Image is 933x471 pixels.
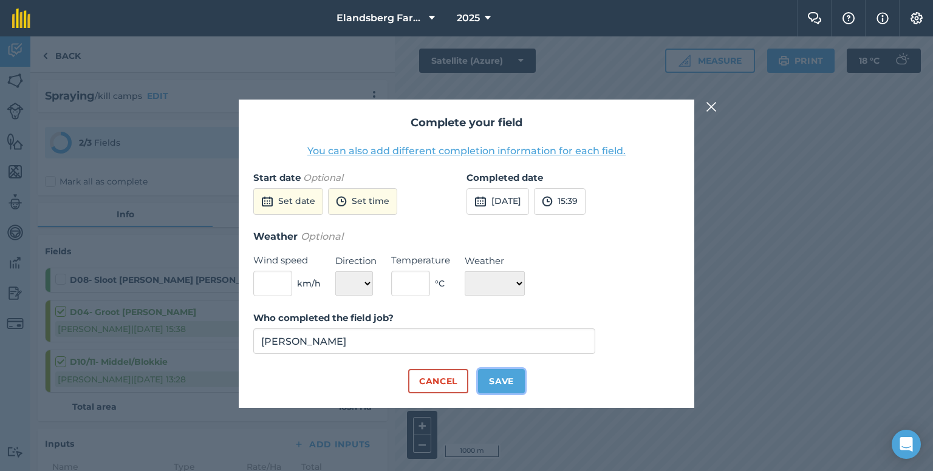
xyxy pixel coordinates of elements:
img: svg+xml;base64,PD94bWwgdmVyc2lvbj0iMS4wIiBlbmNvZGluZz0idXRmLTgiPz4KPCEtLSBHZW5lcmF0b3I6IEFkb2JlIE... [542,194,553,209]
h2: Complete your field [253,114,680,132]
span: km/h [297,277,321,290]
label: Wind speed [253,253,321,268]
button: Save [478,369,525,393]
strong: Completed date [466,172,543,183]
img: A question mark icon [841,12,856,24]
button: You can also add different completion information for each field. [307,144,626,158]
em: Optional [301,231,343,242]
label: Weather [465,254,525,268]
div: Open Intercom Messenger [892,430,921,459]
img: svg+xml;base64,PD94bWwgdmVyc2lvbj0iMS4wIiBlbmNvZGluZz0idXRmLTgiPz4KPCEtLSBHZW5lcmF0b3I6IEFkb2JlIE... [261,194,273,209]
em: Optional [303,172,343,183]
button: [DATE] [466,188,529,215]
label: Temperature [391,253,450,268]
button: Set time [328,188,397,215]
strong: Start date [253,172,301,183]
label: Direction [335,254,377,268]
span: ° C [435,277,445,290]
strong: Who completed the field job? [253,312,394,324]
img: svg+xml;base64,PHN2ZyB4bWxucz0iaHR0cDovL3d3dy53My5vcmcvMjAwMC9zdmciIHdpZHRoPSIyMiIgaGVpZ2h0PSIzMC... [706,100,717,114]
button: 15:39 [534,188,586,215]
button: Set date [253,188,323,215]
h3: Weather [253,229,680,245]
button: Cancel [408,369,468,393]
img: svg+xml;base64,PHN2ZyB4bWxucz0iaHR0cDovL3d3dy53My5vcmcvMjAwMC9zdmciIHdpZHRoPSIxNyIgaGVpZ2h0PSIxNy... [877,11,889,25]
img: svg+xml;base64,PD94bWwgdmVyc2lvbj0iMS4wIiBlbmNvZGluZz0idXRmLTgiPz4KPCEtLSBHZW5lcmF0b3I6IEFkb2JlIE... [474,194,487,209]
img: Two speech bubbles overlapping with the left bubble in the forefront [807,12,822,24]
img: fieldmargin Logo [12,8,30,28]
img: svg+xml;base64,PD94bWwgdmVyc2lvbj0iMS4wIiBlbmNvZGluZz0idXRmLTgiPz4KPCEtLSBHZW5lcmF0b3I6IEFkb2JlIE... [336,194,347,209]
img: A cog icon [909,12,924,24]
span: Elandsberg Farms [337,11,424,25]
span: 2025 [457,11,480,25]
